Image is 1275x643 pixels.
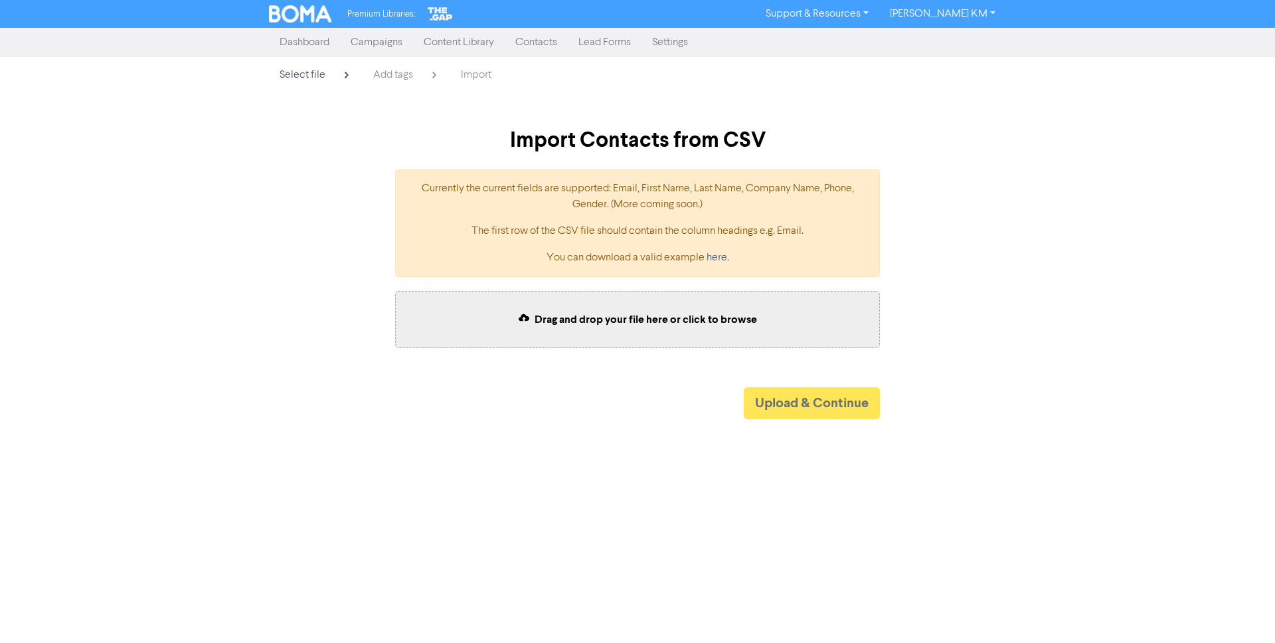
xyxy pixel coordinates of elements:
span: Drag and drop your file here or click to browse [535,313,757,326]
a: here. [707,252,729,263]
a: [PERSON_NAME] KM [879,3,1006,25]
h2: Import Contacts from CSV [269,128,1006,153]
a: Content Library [413,29,505,56]
a: Add tags [363,62,450,90]
span: Import [461,70,491,80]
a: Contacts [505,29,568,56]
img: The Gap [426,5,455,23]
span: Premium Libraries: [347,10,415,19]
a: Select file [269,62,363,90]
a: Dashboard [269,29,340,56]
img: BOMA Logo [269,5,331,23]
button: Upload & Continue [744,387,880,419]
a: Import [450,62,502,88]
span: Add tags [373,70,413,80]
iframe: Chat Widget [1104,500,1275,643]
a: Support & Resources [755,3,879,25]
p: You can download a valid example [409,250,866,266]
p: The first row of the CSV file should contain the column headings e.g. Email. [409,223,866,239]
a: Campaigns [340,29,413,56]
a: Lead Forms [568,29,641,56]
span: Select file [280,70,325,80]
a: Settings [641,29,699,56]
p: Currently the current fields are supported: Email, First Name, Last Name, Company Name, Phone, Ge... [409,181,866,213]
